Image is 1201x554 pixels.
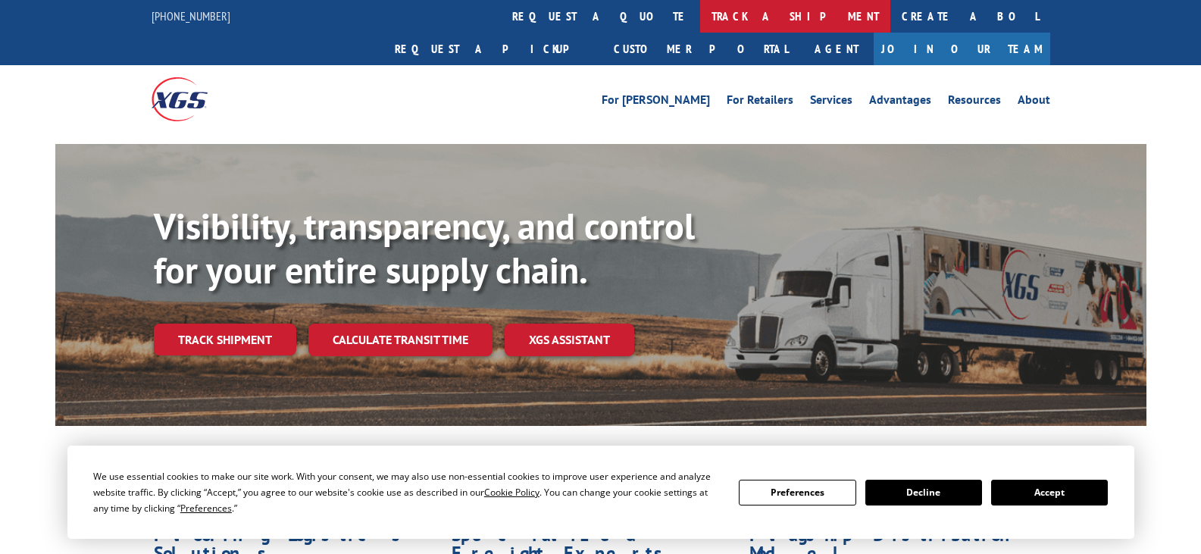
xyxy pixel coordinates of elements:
[1018,94,1050,111] a: About
[991,480,1108,505] button: Accept
[865,480,982,505] button: Decline
[152,8,230,23] a: [PHONE_NUMBER]
[93,468,721,516] div: We use essential cookies to make our site work. With your consent, we may also use non-essential ...
[154,202,695,293] b: Visibility, transparency, and control for your entire supply chain.
[810,94,852,111] a: Services
[505,324,634,356] a: XGS ASSISTANT
[308,324,493,356] a: Calculate transit time
[799,33,874,65] a: Agent
[67,446,1134,539] div: Cookie Consent Prompt
[180,502,232,515] span: Preferences
[383,33,602,65] a: Request a pickup
[874,33,1050,65] a: Join Our Team
[739,480,855,505] button: Preferences
[948,94,1001,111] a: Resources
[154,324,296,355] a: Track shipment
[602,94,710,111] a: For [PERSON_NAME]
[602,33,799,65] a: Customer Portal
[727,94,793,111] a: For Retailers
[484,486,540,499] span: Cookie Policy
[869,94,931,111] a: Advantages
